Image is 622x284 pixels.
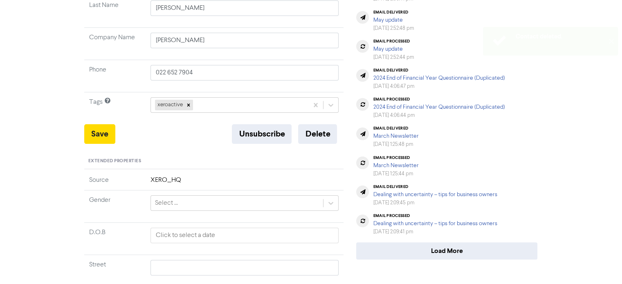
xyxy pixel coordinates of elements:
[373,163,418,168] a: March Newsletter
[516,32,604,41] div: Contact deleted.
[373,213,497,218] div: email processed
[373,155,418,160] div: email processed
[373,17,402,23] a: May update
[373,68,505,73] div: email delivered
[373,39,414,44] div: email processed
[373,112,505,119] div: [DATE] 4:06:44 pm
[581,245,622,284] iframe: Chat Widget
[373,83,505,90] div: [DATE] 4:06:47 pm
[155,198,178,208] div: Select ...
[373,184,497,189] div: email delivered
[373,199,497,207] div: [DATE] 2:09:45 pm
[373,192,497,197] a: Dealing with uncertainty – tips for business owners
[232,124,292,144] button: Unsubscribe
[373,54,414,61] div: [DATE] 2:52:44 pm
[373,25,414,32] div: [DATE] 2:52:48 pm
[84,190,146,222] td: Gender
[84,60,146,92] td: Phone
[84,28,146,60] td: Company Name
[84,154,344,169] div: Extended Properties
[84,222,146,255] td: D.O.B
[84,92,146,125] td: Tags
[150,228,339,243] input: Click to select a date
[373,46,402,52] a: May update
[298,124,337,144] button: Delete
[373,126,418,131] div: email delivered
[373,141,418,148] div: [DATE] 1:25:48 pm
[84,175,146,190] td: Source
[373,10,414,15] div: email delivered
[373,170,418,178] div: [DATE] 1:25:44 pm
[373,221,497,226] a: Dealing with uncertainty – tips for business owners
[84,124,115,144] button: Save
[373,104,505,110] a: 2024 End of Financial Year Questionnaire (Duplicated)
[373,75,505,81] a: 2024 End of Financial Year Questionnaire (Duplicated)
[146,175,344,190] td: XERO_HQ
[373,97,505,102] div: email processed
[356,242,537,259] button: Load More
[155,100,184,110] div: xeroactive
[373,228,497,236] div: [DATE] 2:09:41 pm
[373,133,418,139] a: March Newsletter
